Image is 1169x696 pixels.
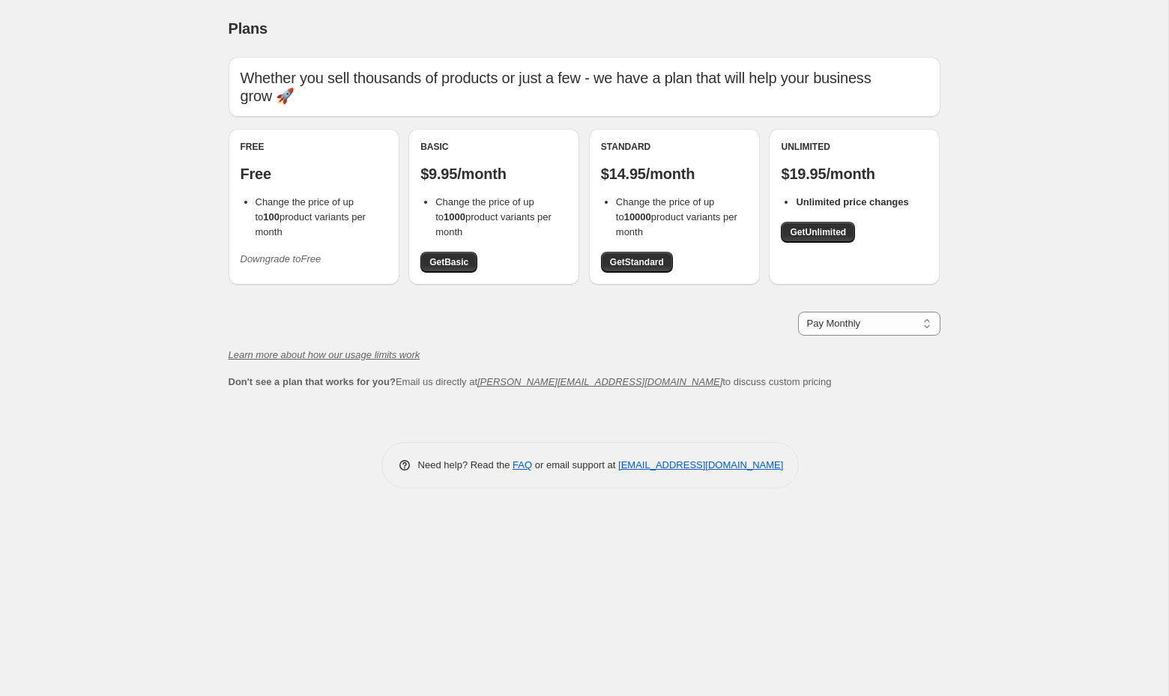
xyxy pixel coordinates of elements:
p: $9.95/month [420,165,567,183]
span: Email us directly at to discuss custom pricing [229,376,832,387]
p: Free [241,165,387,183]
p: $14.95/month [601,165,748,183]
a: [EMAIL_ADDRESS][DOMAIN_NAME] [618,459,783,470]
i: Downgrade to Free [241,253,321,264]
span: Get Basic [429,256,468,268]
span: Plans [229,20,268,37]
a: [PERSON_NAME][EMAIL_ADDRESS][DOMAIN_NAME] [477,376,722,387]
span: Change the price of up to product variants per month [256,196,366,237]
div: Basic [420,141,567,153]
p: $19.95/month [781,165,928,183]
div: Unlimited [781,141,928,153]
span: Need help? Read the [418,459,513,470]
b: Unlimited price changes [796,196,908,208]
button: Downgrade toFree [232,247,330,271]
b: 100 [263,211,280,223]
span: Change the price of up to product variants per month [616,196,737,237]
b: 10000 [624,211,651,223]
a: GetUnlimited [781,222,855,243]
span: or email support at [532,459,618,470]
span: Get Standard [610,256,664,268]
b: Don't see a plan that works for you? [229,376,396,387]
p: Whether you sell thousands of products or just a few - we have a plan that will help your busines... [241,69,928,105]
a: FAQ [513,459,532,470]
a: GetBasic [420,252,477,273]
a: Learn more about how our usage limits work [229,349,420,360]
div: Standard [601,141,748,153]
div: Free [241,141,387,153]
b: 1000 [444,211,465,223]
span: Change the price of up to product variants per month [435,196,552,237]
a: GetStandard [601,252,673,273]
span: Get Unlimited [790,226,846,238]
